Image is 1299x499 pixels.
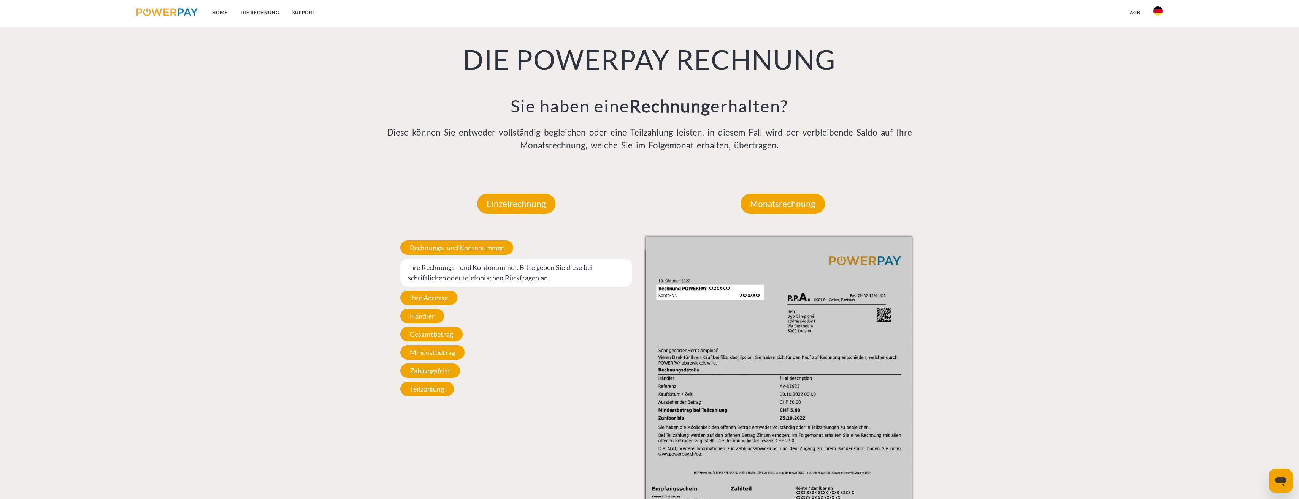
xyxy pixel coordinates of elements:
[400,240,514,255] span: Rechnungs- und Kontonummer
[383,42,916,76] h1: DIE POWERPAY RECHNUNG
[1123,6,1147,19] a: agb
[741,194,825,214] p: Monatsrechnung
[234,6,286,19] a: DIE RECHNUNG
[400,291,457,305] span: Ihre Adresse
[136,8,198,16] img: logo-powerpay.svg
[400,382,454,396] span: Teilzahlung
[286,6,322,19] a: SUPPORT
[383,126,916,152] p: Diese können Sie entweder vollständig begleichen oder eine Teilzahlung leisten, in diesem Fall wi...
[400,259,633,287] span: Ihre Rechnungs –und Kontonummer. Bitte geben Sie diese bei schriftlichen oder telefonischen Rückf...
[1153,6,1163,16] img: de
[383,95,916,117] h3: Sie haben eine erhalten?
[1269,469,1293,493] iframe: Schaltfläche zum Öffnen des Messaging-Fensters
[400,363,460,378] span: Zahlungsfrist
[630,96,711,116] b: Rechnung
[477,194,555,214] p: Einzelrechnung
[400,345,465,360] span: Mindestbetrag
[206,6,234,19] a: Home
[400,327,463,341] span: Gesamtbetrag
[400,309,444,323] span: Händler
